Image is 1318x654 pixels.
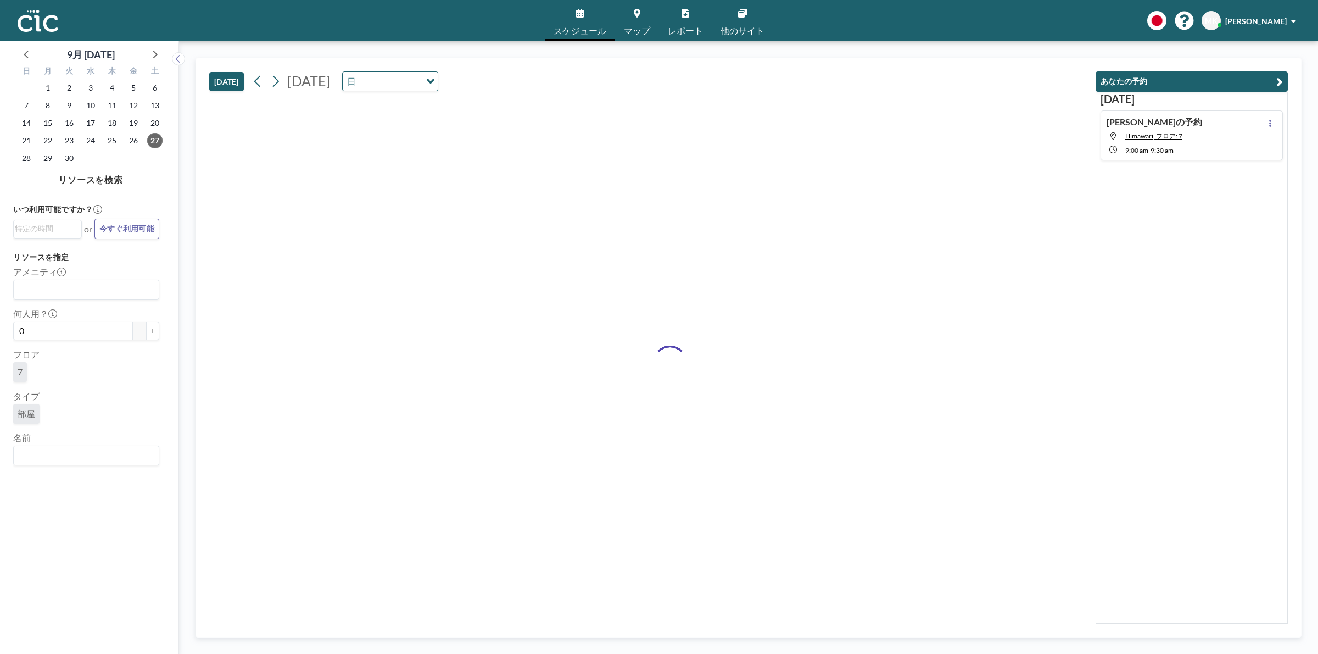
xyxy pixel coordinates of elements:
[133,322,146,340] button: -
[83,115,98,131] span: 2025年9月17日水曜日
[147,115,163,131] span: 2025年9月20日土曜日
[83,80,98,96] span: 2025年9月3日水曜日
[144,65,165,79] div: 土
[15,448,153,463] input: Search for option
[19,133,34,148] span: 2025年9月21日日曜日
[94,219,159,239] button: 今すぐ利用可能
[37,65,59,79] div: 月
[721,26,764,35] span: 他のサイト
[19,115,34,131] span: 2025年9月14日日曜日
[62,80,77,96] span: 2025年9月2日火曜日
[147,80,163,96] span: 2025年9月6日土曜日
[126,133,141,148] span: 2025年9月26日金曜日
[59,65,80,79] div: 火
[18,408,35,419] span: 部屋
[126,80,141,96] span: 2025年9月5日金曜日
[104,98,120,113] span: 2025年9月11日木曜日
[19,98,34,113] span: 2025年9月7日日曜日
[84,224,92,235] span: or
[83,98,98,113] span: 2025年9月10日水曜日
[14,220,81,237] div: Search for option
[40,115,55,131] span: 2025年9月15日月曜日
[83,133,98,148] span: 2025年9月24日水曜日
[209,72,244,91] button: [DATE]
[1205,16,1218,26] span: MK
[15,282,153,297] input: Search for option
[126,115,141,131] span: 2025年9月19日金曜日
[13,349,40,360] label: フロア
[14,280,159,299] div: Search for option
[1125,146,1148,154] span: 9:00 AM
[80,65,102,79] div: 水
[1225,16,1287,26] span: [PERSON_NAME]
[15,223,75,235] input: Search for option
[40,133,55,148] span: 2025年9月22日月曜日
[1125,132,1182,140] span: Himawari, フロア: 7
[146,322,159,340] button: +
[104,80,120,96] span: 2025年9月4日木曜日
[554,26,606,35] span: スケジュール
[62,133,77,148] span: 2025年9月23日火曜日
[13,170,168,185] h4: リソースを検索
[13,433,31,444] label: 名前
[62,115,77,131] span: 2025年9月16日火曜日
[104,133,120,148] span: 2025年9月25日木曜日
[40,98,55,113] span: 2025年9月8日月曜日
[62,98,77,113] span: 2025年9月9日火曜日
[16,65,37,79] div: 日
[359,74,420,88] input: Search for option
[99,224,154,234] span: 今すぐ利用可能
[19,151,34,166] span: 2025年9月28日日曜日
[624,26,650,35] span: マップ
[345,74,358,88] span: 日
[13,252,159,262] h3: リソースを指定
[13,267,66,278] label: アメニティ
[1096,71,1288,92] button: あなたの予約
[14,446,159,465] div: Search for option
[18,367,23,378] span: 7
[13,308,57,319] label: 何人用？
[40,151,55,166] span: 2025年9月29日月曜日
[62,151,77,166] span: 2025年9月30日火曜日
[101,65,122,79] div: 木
[1148,146,1151,154] span: -
[13,391,40,402] label: タイプ
[67,47,115,62] div: 9月 [DATE]
[147,98,163,113] span: 2025年9月13日土曜日
[147,133,163,148] span: 2025年9月27日土曜日
[287,73,331,89] span: [DATE]
[1151,146,1174,154] span: 9:30 AM
[343,72,438,91] div: Search for option
[126,98,141,113] span: 2025年9月12日金曜日
[122,65,144,79] div: 金
[668,26,703,35] span: レポート
[1101,92,1283,106] h3: [DATE]
[104,115,120,131] span: 2025年9月18日木曜日
[18,10,58,32] img: organization-logo
[40,80,55,96] span: 2025年9月1日月曜日
[1107,117,1202,128] h4: [PERSON_NAME]の予約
